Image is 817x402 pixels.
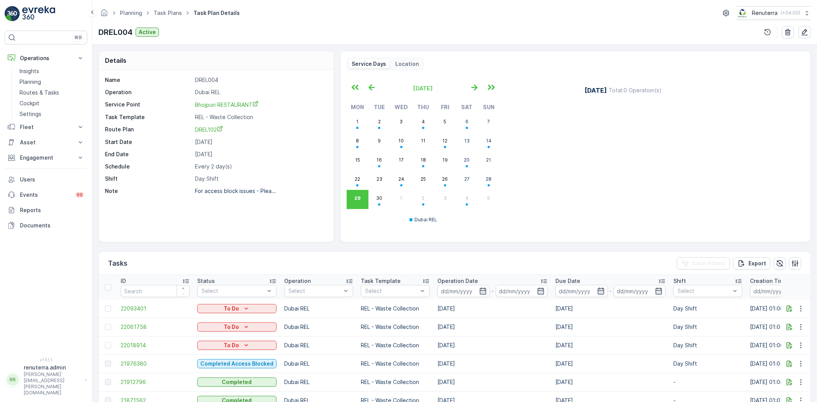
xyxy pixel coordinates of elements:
[555,285,608,297] input: dd/mm/yyyy
[465,195,468,201] abbr: October 4, 2025
[105,76,192,84] p: Name
[486,138,491,144] abbr: September 14, 2025
[347,171,368,190] button: September 22, 2025
[121,305,190,312] a: 22093401
[412,190,434,209] button: October 2, 2025
[20,139,72,146] p: Asset
[378,119,381,124] abbr: September 2, 2025
[355,176,360,182] abbr: September 22, 2025
[737,9,749,17] img: Screenshot_2024-07-26_at_13.33.01.png
[195,138,326,146] p: [DATE]
[496,285,548,297] input: dd/mm/yyyy
[105,88,192,96] p: Operation
[585,86,607,95] p: [DATE]
[434,190,456,209] button: October 3, 2025
[673,305,742,312] p: Day Shift
[197,304,277,313] button: To Do
[390,171,412,190] button: September 24, 2025
[461,104,472,110] abbr: Saturday
[478,132,500,152] button: September 14, 2025
[412,171,434,190] button: September 25, 2025
[368,152,390,171] button: September 16, 2025
[483,104,494,110] abbr: Sunday
[555,277,580,285] p: Due Date
[5,6,20,21] img: logo
[5,119,87,135] button: Fleet
[195,175,326,183] p: Day Shift
[195,126,223,133] span: DREL102
[552,355,670,373] td: [DATE]
[434,152,456,171] button: September 19, 2025
[195,188,276,194] p: For access block issues - Plea...
[412,113,434,132] button: September 4, 2025
[390,113,412,132] button: September 3, 2025
[16,66,87,77] a: Insights
[100,11,108,18] a: Homepage
[752,9,778,17] p: Renuterra
[368,113,390,132] button: September 2, 2025
[5,358,87,362] span: v 1.51.1
[609,87,661,94] p: Total : 0 Operation(s)
[5,203,87,218] a: Reports
[444,119,446,124] abbr: September 5, 2025
[400,195,403,201] abbr: October 1, 2025
[390,190,412,209] button: October 1, 2025
[456,132,478,152] button: September 13, 2025
[396,60,419,68] p: Location
[24,371,81,396] p: [PERSON_NAME][EMAIL_ADDRESS][PERSON_NAME][DOMAIN_NAME]
[421,176,426,182] abbr: September 25, 2025
[105,324,111,330] div: Toggle Row Selected
[105,175,192,183] p: Shift
[361,277,401,285] p: Task Template
[105,150,192,158] p: End Date
[398,176,404,182] abbr: September 24, 2025
[456,171,478,190] button: September 27, 2025
[105,56,126,65] p: Details
[434,318,552,336] td: [DATE]
[20,154,72,162] p: Engagement
[437,285,490,297] input: dd/mm/yyyy
[361,360,430,368] p: REL - Waste Collection
[692,260,725,267] p: Clear Filters
[195,101,259,108] span: Bhojpuri RESTAURANT
[422,119,425,124] abbr: September 4, 2025
[195,88,326,96] p: Dubai REL
[442,138,447,144] abbr: September 12, 2025
[16,109,87,119] a: Settings
[105,101,192,109] p: Service Point
[442,157,448,163] abbr: September 19, 2025
[673,378,742,386] p: -
[464,138,470,144] abbr: September 13, 2025
[456,113,478,132] button: September 6, 2025
[20,110,41,118] p: Settings
[488,195,490,201] abbr: October 5, 2025
[139,28,156,36] p: Active
[400,119,403,124] abbr: September 3, 2025
[105,342,111,348] div: Toggle Row Selected
[750,285,802,297] input: dd/mm/yyyy
[748,260,766,267] p: Export
[673,323,742,331] p: Day Shift
[192,9,241,17] span: Task Plan Details
[486,157,491,163] abbr: September 21, 2025
[361,342,430,349] p: REL - Waste Collection
[434,336,552,355] td: [DATE]
[552,318,670,336] td: [DATE]
[347,132,368,152] button: September 8, 2025
[355,157,360,163] abbr: September 15, 2025
[121,360,190,368] a: 21976380
[478,171,500,190] button: September 28, 2025
[441,104,449,110] abbr: Friday
[201,287,265,295] p: Select
[77,192,83,198] p: 99
[195,113,326,121] p: REL - Waste Collection
[352,60,386,68] p: Service Days
[136,28,159,37] button: Active
[464,176,470,182] abbr: September 27, 2025
[284,342,353,349] p: Dubai REL
[378,138,381,144] abbr: September 9, 2025
[197,359,277,368] button: Completed Access Blocked
[16,77,87,87] a: Planning
[16,98,87,109] a: Cockpit
[20,176,84,183] p: Users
